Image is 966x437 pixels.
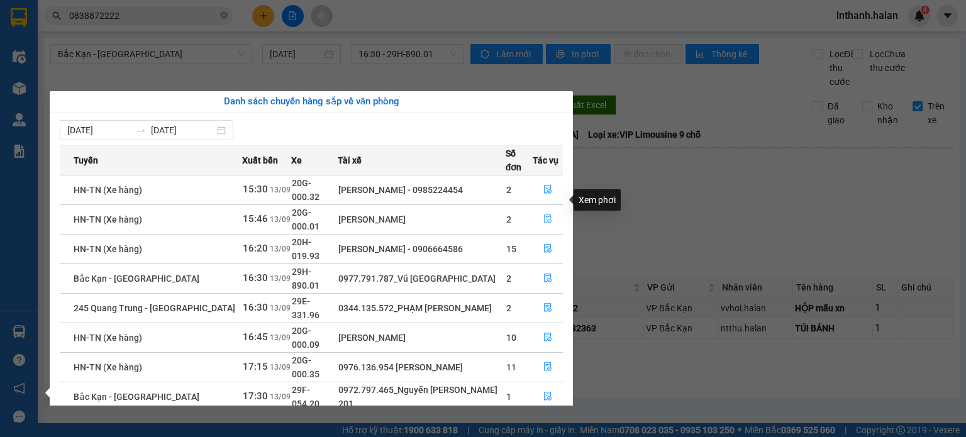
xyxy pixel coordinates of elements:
span: 13/09 [270,245,291,253]
span: 20G-000.35 [292,355,319,379]
button: file-done [533,298,562,318]
span: HN-TN (Xe hàng) [74,244,142,254]
span: 20H-019.93 [292,237,319,261]
span: 20G-000.32 [292,178,319,202]
span: 15:30 [243,184,268,195]
span: 245 Quang Trung - [GEOGRAPHIC_DATA] [74,303,235,313]
span: 20G-000.09 [292,326,319,350]
span: 2 [506,303,511,313]
span: 13/09 [270,392,291,401]
span: 29E-331.96 [292,296,319,320]
span: Số đơn [506,147,532,174]
input: Đến ngày [151,123,214,137]
span: 16:45 [243,331,268,343]
span: 15:46 [243,213,268,224]
button: file-done [533,239,562,259]
span: file-done [543,362,552,372]
span: 17:15 [243,361,268,372]
span: 20G-000.01 [292,207,319,231]
span: Tài xế [338,153,362,167]
span: 2 [506,214,511,224]
span: 16:30 [243,302,268,313]
span: 16:20 [243,243,268,254]
button: file-done [533,387,562,407]
span: file-done [543,303,552,313]
span: Xuất bến [242,153,278,167]
span: 2 [506,274,511,284]
span: 2 [506,185,511,195]
span: file-done [543,214,552,224]
span: 13/09 [270,304,291,313]
span: HN-TN (Xe hàng) [74,185,142,195]
span: Xe [291,153,302,167]
span: 29H-890.01 [292,267,319,290]
span: file-done [543,244,552,254]
span: 1 [506,392,511,402]
span: 29F-054.20 [292,385,319,409]
div: [PERSON_NAME] [338,331,505,345]
div: [PERSON_NAME] - 0906664586 [338,242,505,256]
span: HN-TN (Xe hàng) [74,362,142,372]
div: 0344.135.572_PHẠM [PERSON_NAME] [338,301,505,315]
span: 13/09 [270,363,291,372]
span: HN-TN (Xe hàng) [74,214,142,224]
span: 13/09 [270,274,291,283]
button: file-done [533,357,562,377]
span: file-done [543,392,552,402]
span: Tác vụ [533,153,558,167]
span: file-done [543,185,552,195]
button: file-done [533,328,562,348]
div: [PERSON_NAME] - 0985224454 [338,183,505,197]
div: 0972.797.465_Nguyễn [PERSON_NAME] 201 [338,383,505,411]
span: swap-right [136,125,146,135]
div: Xem phơi [574,189,621,211]
span: 10 [506,333,516,343]
div: 0976.136.954 [PERSON_NAME] [338,360,505,374]
div: Danh sách chuyến hàng sắp về văn phòng [60,94,563,109]
span: file-done [543,333,552,343]
span: 11 [506,362,516,372]
span: 15 [506,244,516,254]
span: 16:30 [243,272,268,284]
div: 0977.791.787_Vũ [GEOGRAPHIC_DATA] [338,272,505,285]
span: file-done [543,274,552,284]
span: Tuyến [74,153,98,167]
span: 13/09 [270,215,291,224]
span: HN-TN (Xe hàng) [74,333,142,343]
input: Từ ngày [67,123,131,137]
button: file-done [533,268,562,289]
span: 13/09 [270,333,291,342]
span: Bắc Kạn - [GEOGRAPHIC_DATA] [74,392,199,402]
div: [PERSON_NAME] [338,213,505,226]
span: 17:30 [243,390,268,402]
button: file-done [533,209,562,230]
span: 13/09 [270,185,291,194]
button: file-done [533,180,562,200]
span: Bắc Kạn - [GEOGRAPHIC_DATA] [74,274,199,284]
span: to [136,125,146,135]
